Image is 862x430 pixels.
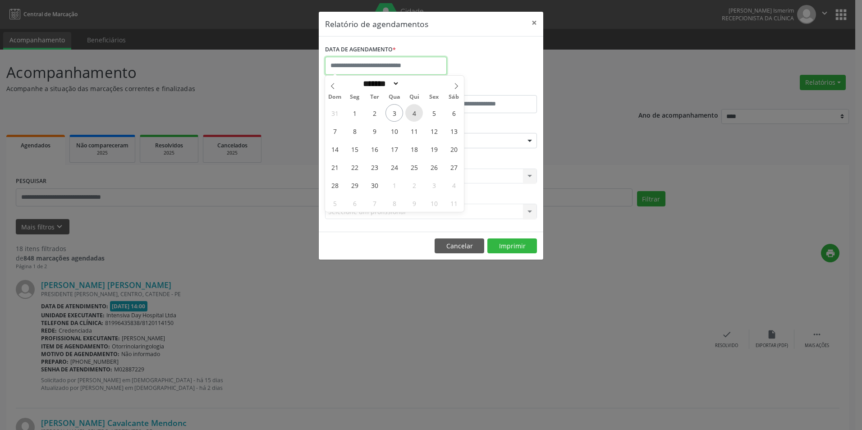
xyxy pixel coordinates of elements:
[445,158,463,176] span: Setembro 27, 2025
[444,94,464,100] span: Sáb
[425,140,443,158] span: Setembro 19, 2025
[365,94,385,100] span: Ter
[425,104,443,122] span: Setembro 5, 2025
[346,158,363,176] span: Setembro 22, 2025
[346,104,363,122] span: Setembro 1, 2025
[399,79,429,88] input: Year
[445,194,463,212] span: Outubro 11, 2025
[385,194,403,212] span: Outubro 8, 2025
[325,43,396,57] label: DATA DE AGENDAMENTO
[385,158,403,176] span: Setembro 24, 2025
[366,176,383,194] span: Setembro 30, 2025
[360,79,399,88] select: Month
[366,122,383,140] span: Setembro 9, 2025
[405,158,423,176] span: Setembro 25, 2025
[433,81,537,95] label: ATÉ
[425,122,443,140] span: Setembro 12, 2025
[385,104,403,122] span: Setembro 3, 2025
[385,176,403,194] span: Outubro 1, 2025
[425,158,443,176] span: Setembro 26, 2025
[405,140,423,158] span: Setembro 18, 2025
[366,104,383,122] span: Setembro 2, 2025
[425,194,443,212] span: Outubro 10, 2025
[346,194,363,212] span: Outubro 6, 2025
[326,194,344,212] span: Outubro 5, 2025
[445,122,463,140] span: Setembro 13, 2025
[366,158,383,176] span: Setembro 23, 2025
[435,238,484,254] button: Cancelar
[405,194,423,212] span: Outubro 9, 2025
[525,12,543,34] button: Close
[326,122,344,140] span: Setembro 7, 2025
[325,94,345,100] span: Dom
[445,140,463,158] span: Setembro 20, 2025
[326,104,344,122] span: Agosto 31, 2025
[346,140,363,158] span: Setembro 15, 2025
[405,104,423,122] span: Setembro 4, 2025
[445,104,463,122] span: Setembro 6, 2025
[346,176,363,194] span: Setembro 29, 2025
[326,158,344,176] span: Setembro 21, 2025
[385,94,404,100] span: Qua
[326,176,344,194] span: Setembro 28, 2025
[366,140,383,158] span: Setembro 16, 2025
[487,238,537,254] button: Imprimir
[405,122,423,140] span: Setembro 11, 2025
[366,194,383,212] span: Outubro 7, 2025
[326,140,344,158] span: Setembro 14, 2025
[445,176,463,194] span: Outubro 4, 2025
[346,122,363,140] span: Setembro 8, 2025
[404,94,424,100] span: Qui
[325,18,428,30] h5: Relatório de agendamentos
[425,176,443,194] span: Outubro 3, 2025
[405,176,423,194] span: Outubro 2, 2025
[385,122,403,140] span: Setembro 10, 2025
[424,94,444,100] span: Sex
[385,140,403,158] span: Setembro 17, 2025
[345,94,365,100] span: Seg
